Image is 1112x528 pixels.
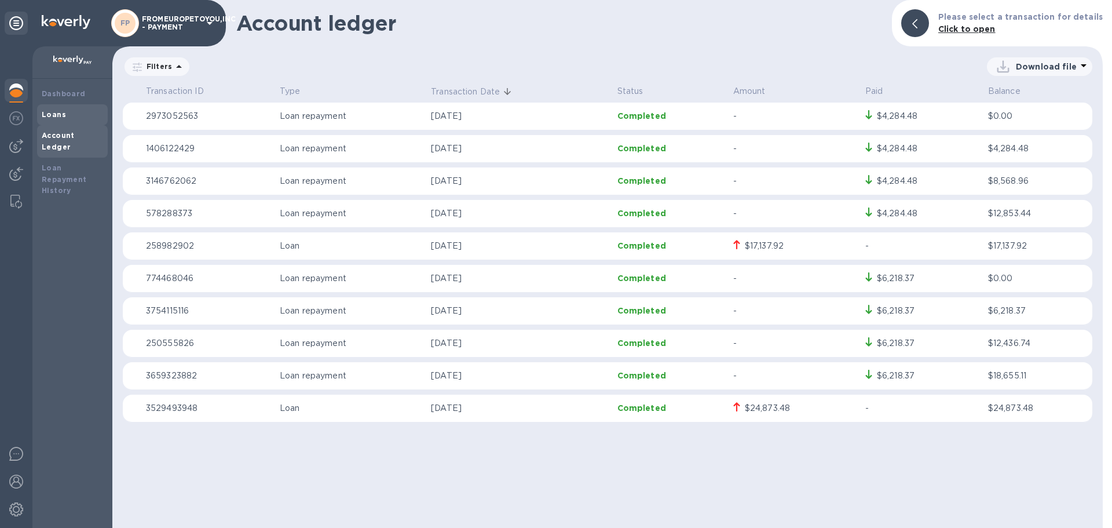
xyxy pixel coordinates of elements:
p: Loan [280,402,422,414]
p: [DATE] [431,207,608,220]
p: Status [617,85,724,97]
p: 578288373 [146,207,270,220]
p: Completed [617,337,724,349]
p: $6,218.37 [988,305,1088,317]
div: $4,284.48 [877,207,917,220]
div: Unpin categories [5,12,28,35]
p: $8,568.96 [988,175,1088,187]
p: - [733,370,856,382]
b: Account Ledger [42,131,75,151]
p: - [733,143,856,155]
b: Dashboard [42,89,86,98]
p: Loan repayment [280,110,422,122]
p: 3146762062 [146,175,270,187]
img: Logo [42,15,90,29]
p: [DATE] [431,175,608,187]
p: FROMEUROPETOYOU,INC - PAYMENT [142,15,200,31]
div: $4,284.48 [877,110,917,122]
p: $17,137.92 [988,240,1088,252]
p: Completed [617,207,724,219]
p: [DATE] [431,370,608,382]
p: Loan repayment [280,175,422,187]
p: Completed [617,240,724,252]
p: Loan repayment [280,272,422,285]
div: $4,284.48 [877,175,917,187]
img: Foreign exchange [9,111,23,125]
p: Download file [1016,61,1077,72]
p: $0.00 [988,272,1088,285]
p: Amount [733,85,856,97]
p: - [733,272,856,285]
b: FP [120,19,130,27]
p: Completed [617,175,724,187]
p: 2973052563 [146,110,270,122]
p: - [733,175,856,187]
p: - [733,207,856,220]
p: 3529493948 [146,402,270,414]
p: Completed [617,272,724,284]
p: - [865,402,979,414]
p: Transaction ID [146,85,270,97]
div: $17,137.92 [745,240,784,252]
p: $12,853.44 [988,207,1088,220]
p: Loan repayment [280,370,422,382]
p: Completed [617,305,724,316]
p: [DATE] [431,240,608,252]
p: - [733,305,856,317]
p: 250555826 [146,337,270,349]
p: Completed [617,143,724,154]
p: - [733,337,856,349]
p: Loan repayment [280,207,422,220]
b: Loan Repayment History [42,163,87,195]
div: $6,218.37 [877,272,915,285]
p: [DATE] [431,402,608,414]
p: [DATE] [431,337,608,349]
p: Completed [617,370,724,381]
p: 3659323882 [146,370,270,382]
p: Filters [142,61,172,71]
p: Paid [865,85,979,97]
div: $6,218.37 [877,370,915,382]
p: Loan [280,240,422,252]
p: - [733,110,856,122]
p: 258982902 [146,240,270,252]
p: $4,284.48 [988,143,1088,155]
b: Please select a transaction for details [938,12,1103,21]
span: Transaction Date [431,86,515,98]
div: $6,218.37 [877,337,915,349]
p: Type [280,85,422,97]
p: Completed [617,110,724,122]
p: Loan repayment [280,305,422,317]
p: [DATE] [431,110,608,122]
div: $4,284.48 [877,143,917,155]
p: [DATE] [431,272,608,285]
div: $24,873.48 [745,402,790,414]
p: 774468046 [146,272,270,285]
h1: Account ledger [236,11,883,35]
p: 3754115116 [146,305,270,317]
p: [DATE] [431,305,608,317]
div: $6,218.37 [877,305,915,317]
p: Completed [617,402,724,414]
p: $18,655.11 [988,370,1088,382]
p: 1406122429 [146,143,270,155]
p: Loan repayment [280,337,422,349]
p: $12,436.74 [988,337,1088,349]
p: [DATE] [431,143,608,155]
p: Loan repayment [280,143,422,155]
b: Loans [42,110,66,119]
p: - [865,240,979,252]
p: Balance [988,85,1088,97]
p: Transaction Date [431,86,500,98]
p: $0.00 [988,110,1088,122]
p: $24,873.48 [988,402,1088,414]
b: Click to open [938,24,996,34]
